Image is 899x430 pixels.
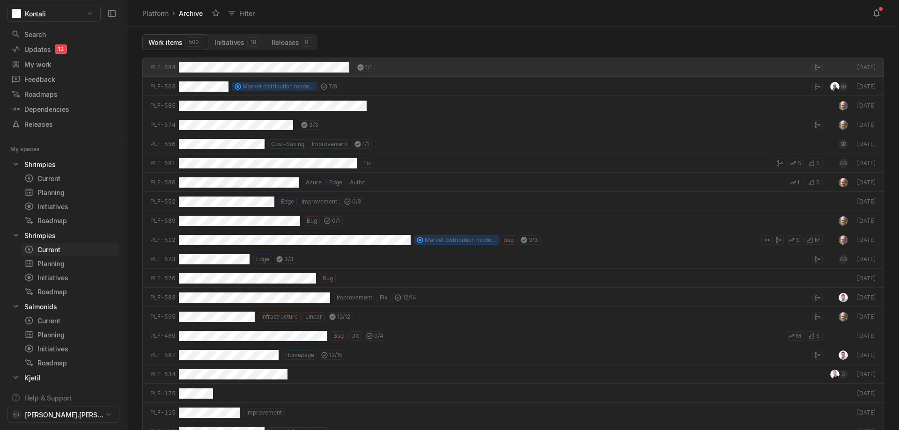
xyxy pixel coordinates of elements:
a: PLF-576Bug[DATE] [142,269,884,288]
span: S [797,159,801,168]
span: Market distribution model - analyst input tool [243,82,314,91]
span: M [815,236,820,244]
a: PLF-585[DATE] [142,96,884,115]
span: OG [840,159,847,168]
div: › [172,8,175,18]
span: 3 / 3 [529,236,538,244]
a: Roadmap [21,356,119,369]
span: SD [840,82,846,91]
div: [DATE] [855,63,876,72]
span: S [816,332,820,340]
div: [DATE] [855,255,876,263]
img: profilbilde_kontali.png [839,293,848,302]
span: Edge [256,255,269,263]
div: 0 [302,37,311,47]
a: PLF-5343[DATE] [142,364,884,384]
span: Improvement [312,140,347,148]
a: PLF-5841/1[DATE] [142,58,884,77]
div: Archive [177,7,205,20]
div: Kjetil [7,371,119,384]
div: Updates [11,44,116,54]
span: Fix [380,293,388,302]
div: grid [127,58,899,430]
div: Shrimpies [7,229,119,242]
div: Kjetil [24,373,41,383]
div: Current [24,316,116,326]
a: Planning [21,186,119,199]
span: UX [351,332,359,340]
img: DSC_1296.JPG [830,82,840,91]
span: Improvement [337,293,372,302]
div: PLF-595 [150,313,175,321]
div: Shrimpies [7,158,119,171]
div: Initiatives [24,202,116,211]
div: [DATE] [855,389,876,398]
span: 3 / 3 [284,255,294,263]
div: Roadmap [24,216,116,226]
div: [DATE] [855,121,876,129]
a: Platform [140,7,170,20]
a: Initiatives [21,342,119,355]
img: profile.jpeg [839,312,848,321]
span: 0 / 1 [332,217,340,225]
span: L [798,178,801,187]
div: Releases [11,119,116,129]
span: Homepage [285,351,314,359]
a: Releases [7,117,119,131]
div: Initiatives [24,344,116,354]
span: 1 / 1 [365,63,372,72]
div: [DATE] [855,102,876,110]
div: Dependencies [11,104,116,114]
a: Salmonids [7,300,119,313]
span: Authz [350,178,365,187]
div: Planning [24,188,116,197]
div: [DATE] [855,82,876,91]
div: Planning [24,330,116,340]
span: 3 [842,370,845,379]
div: Platform [142,8,169,18]
div: [DATE] [855,293,876,302]
a: PLF-581FixSSOG[DATE] [142,153,884,173]
div: [DATE] [855,370,876,379]
div: [DATE] [855,159,876,168]
span: Bug [333,332,344,340]
div: [DATE] [855,217,876,225]
span: [PERSON_NAME].[PERSON_NAME] [25,410,104,420]
a: Current [21,314,119,327]
button: Releases0 [265,35,317,50]
div: [DATE] [855,274,876,283]
a: PLF-5743/3[DATE] [142,115,884,134]
div: My work [11,59,116,69]
div: Roadmap [24,287,116,297]
span: 12 / 14 [403,293,416,302]
div: [DATE] [855,178,876,187]
div: My spaces [10,145,51,154]
div: Feedback [11,74,116,84]
img: profilbilde_kontali.png [839,350,848,360]
div: PLF-573 [150,255,175,263]
span: Edge [281,197,294,206]
a: Feedback [7,72,119,86]
div: [DATE] [855,197,876,206]
img: profile.jpeg [839,101,848,110]
a: Roadmap [21,214,119,227]
span: Kontali [25,9,46,19]
button: Initiatives18 [208,35,265,50]
a: My work [7,57,119,71]
div: Initiatives [24,273,116,283]
div: PLF-576 [150,274,175,283]
div: PLF-512 [150,236,175,244]
a: Search [7,27,119,41]
a: PLF-573Edge3/3OG[DATE] [142,249,884,269]
div: PLF-574 [150,121,175,129]
span: S [816,178,820,187]
span: 3 / 3 [309,121,318,129]
a: PLF-556Cost-SavingImprovement1/1SD[DATE] [142,134,884,153]
div: Search [11,29,116,39]
div: PLF-469 [150,332,175,340]
a: PLF-589Bug0/1[DATE] [142,211,884,230]
a: PLF-512Market distribution model - launchBug3/3SM[DATE] [142,230,884,249]
div: PLF-584 [150,63,175,72]
div: PLF-556 [150,140,175,148]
